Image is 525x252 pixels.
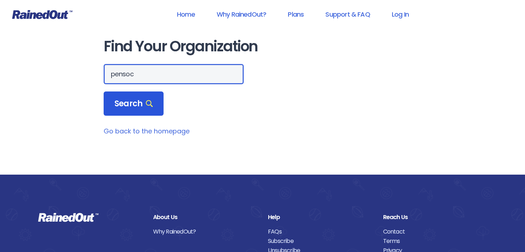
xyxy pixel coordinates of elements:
div: Reach Us [383,213,487,222]
a: Terms [383,236,487,246]
a: FAQs [268,227,372,236]
input: Search Orgs… [104,64,244,84]
a: Why RainedOut? [207,6,276,22]
span: Search [114,99,153,109]
a: Home [168,6,204,22]
div: Search [104,91,164,116]
a: Log In [382,6,418,22]
a: Why RainedOut? [153,227,257,236]
h1: Find Your Organization [104,38,421,55]
a: Subscribe [268,236,372,246]
a: Plans [278,6,313,22]
a: Support & FAQ [316,6,379,22]
div: About Us [153,213,257,222]
a: Go back to the homepage [104,127,190,136]
div: Help [268,213,372,222]
a: Contact [383,227,487,236]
